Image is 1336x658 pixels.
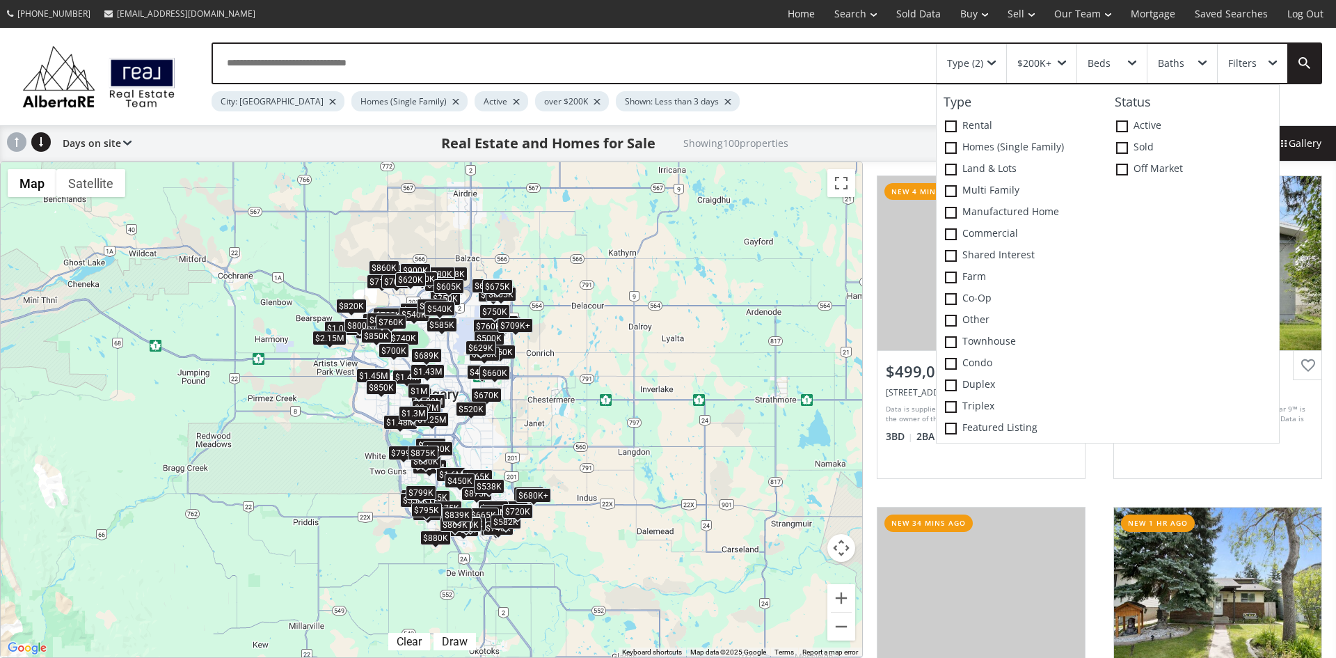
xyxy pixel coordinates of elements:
[408,383,430,398] div: $1M
[395,272,426,287] div: $620K
[937,180,1108,202] label: Multi family
[886,386,1076,398] div: 3948 Marbank Drive NE, Calgary, AB T2A3Z9
[827,584,855,612] button: Zoom in
[8,169,56,197] button: Show street map
[468,508,499,522] div: $665K
[373,307,404,322] div: $720K
[461,486,492,501] div: $875K
[479,304,510,318] div: $750K
[1262,126,1336,161] div: Gallery
[1108,95,1279,109] h4: Status
[467,364,498,379] div: $499K
[388,445,419,460] div: $799K
[937,418,1108,439] label: Featured Listing
[1228,58,1257,68] div: Filters
[415,412,449,427] div: $1.25M
[480,505,509,519] div: $1.1M
[1278,136,1321,150] span: Gallery
[17,8,90,19] span: [PHONE_NUMBER]
[430,290,461,305] div: $750K
[411,347,442,362] div: $689K
[827,613,855,641] button: Zoom out
[535,91,609,111] div: over $200K
[445,473,475,487] div: $450K
[312,331,347,345] div: $2.15M
[399,307,429,322] div: $540K
[438,635,471,648] div: Draw
[479,366,510,380] div: $660K
[420,531,451,545] div: $880K
[1158,58,1184,68] div: Baths
[212,91,344,111] div: City: [GEOGRAPHIC_DATA]
[424,301,455,315] div: $540K
[1108,137,1279,159] label: Sold
[827,534,855,562] button: Map camera controls
[937,331,1108,353] label: Townhouse
[462,469,493,484] div: $965K
[498,318,533,332] div: $709K+
[441,134,655,153] h1: Real Estate and Homes for Sale
[485,344,516,359] div: $550K
[411,453,441,468] div: $680K
[436,467,466,482] div: $1.6M
[1108,159,1279,180] label: Off Market
[388,635,430,648] div: Click to clear.
[411,393,445,408] div: $1.82M
[456,402,486,416] div: $520K
[4,639,50,657] a: Open this area in Google Maps (opens a new window)
[336,298,367,313] div: $820K
[361,328,392,343] div: $850K
[937,95,1108,109] h4: Type
[937,288,1108,310] label: Co-op
[483,521,514,535] div: $740K
[886,430,913,444] span: 3 BD
[393,635,425,648] div: Clear
[622,648,682,657] button: Keyboard shortcuts
[408,445,438,460] div: $875K
[472,279,502,293] div: $649K
[369,260,399,274] div: $860K
[683,138,788,148] h2: Showing 100 properties
[392,369,422,384] div: $1.4M
[937,116,1108,137] label: Rental
[502,503,533,518] div: $720K
[422,441,453,456] div: $930K
[411,503,442,517] div: $795K
[383,414,417,429] div: $1.48M
[514,486,544,501] div: $700K
[937,137,1108,159] label: Homes (Single Family)
[491,515,521,529] div: $582K
[690,648,766,656] span: Map data ©2025 Google
[406,485,436,500] div: $799K
[486,286,516,301] div: $865K
[417,298,447,313] div: $675K
[400,493,431,508] div: $550K
[937,159,1108,180] label: Land & Lots
[863,162,1099,493] a: new 4 mins ago$499,000[STREET_ADDRESS]Data is supplied by Pillar 9™ MLS® System. Pillar 9™ is the...
[886,361,1076,382] div: $499,000
[427,318,457,332] div: $585K
[442,507,472,522] div: $839K
[1108,116,1279,137] label: Active
[478,500,509,515] div: $700K
[400,302,431,317] div: $500K
[424,276,455,291] div: $725K
[437,266,468,281] div: $888K
[802,648,858,656] a: Report a map error
[1017,58,1051,68] div: $200K+
[381,274,412,288] div: $700K
[4,639,50,657] img: Google
[886,404,1073,425] div: Data is supplied by Pillar 9™ MLS® System. Pillar 9™ is the owner of the copyright in its MLS® Sy...
[356,368,390,383] div: $1.45M
[937,267,1108,288] label: Farm
[412,400,441,414] div: $2.7M
[344,318,375,333] div: $800K
[937,396,1108,418] label: Triplex
[434,635,476,648] div: Click to draw.
[616,91,740,111] div: Shown: Less than 3 days
[376,314,406,329] div: $760K
[937,245,1108,267] label: Shared Interest
[947,58,983,68] div: Type (2)
[388,331,419,345] div: $740K
[367,312,397,327] div: $870K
